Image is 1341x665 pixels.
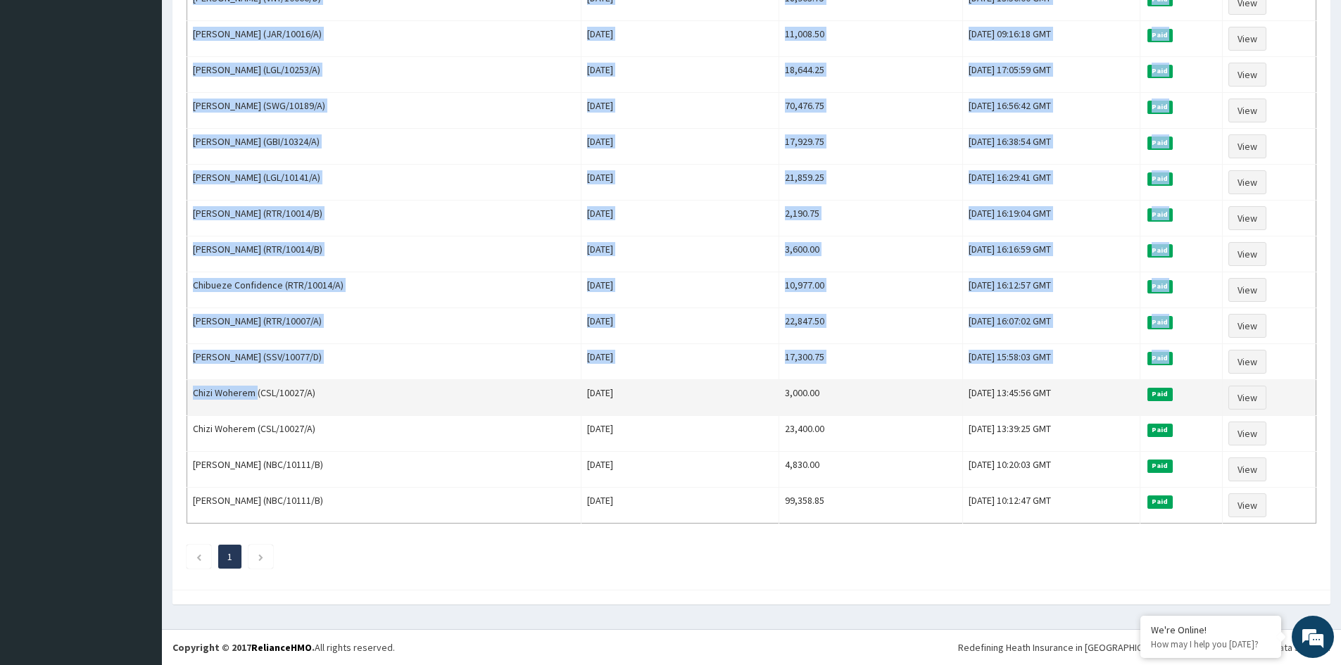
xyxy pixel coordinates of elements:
a: View [1228,27,1266,51]
td: 3,600.00 [779,236,963,272]
div: Redefining Heath Insurance in [GEOGRAPHIC_DATA] using Telemedicine and Data Science! [958,640,1330,654]
td: [DATE] [581,236,779,272]
a: View [1228,206,1266,230]
a: View [1228,170,1266,194]
p: How may I help you today? [1151,638,1271,650]
span: Paid [1147,208,1173,221]
td: [DATE] 16:19:04 GMT [963,201,1140,236]
a: View [1228,99,1266,122]
td: [DATE] 10:12:47 GMT [963,488,1140,524]
td: [PERSON_NAME] (RTR/10014/B) [187,236,581,272]
span: Paid [1147,244,1173,257]
td: [DATE] [581,344,779,380]
span: Paid [1147,137,1173,149]
a: View [1228,350,1266,374]
td: 2,190.75 [779,201,963,236]
td: 22,847.50 [779,308,963,344]
td: [DATE] 09:16:18 GMT [963,21,1140,57]
a: View [1228,134,1266,158]
a: View [1228,493,1266,517]
td: [DATE] [581,21,779,57]
img: d_794563401_company_1708531726252_794563401 [26,70,57,106]
td: Chizi Woherem (CSL/10027/A) [187,416,581,452]
td: [DATE] [581,380,779,416]
td: [DATE] [581,165,779,201]
span: Paid [1147,280,1173,293]
span: Paid [1147,424,1173,436]
td: [PERSON_NAME] (RTR/10014/B) [187,201,581,236]
td: [DATE] 16:29:41 GMT [963,165,1140,201]
td: [DATE] 13:39:25 GMT [963,416,1140,452]
a: View [1228,457,1266,481]
td: 4,830.00 [779,452,963,488]
td: [PERSON_NAME] (LGL/10141/A) [187,165,581,201]
td: [DATE] [581,129,779,165]
a: RelianceHMO [251,641,312,654]
td: [DATE] [581,488,779,524]
a: View [1228,314,1266,338]
span: Paid [1147,316,1173,329]
td: Chibueze Confidence (RTR/10014/A) [187,272,581,308]
a: View [1228,63,1266,87]
td: 70,476.75 [779,93,963,129]
span: Paid [1147,172,1173,185]
a: View [1228,278,1266,302]
td: 17,300.75 [779,344,963,380]
td: [DATE] 16:56:42 GMT [963,93,1140,129]
td: [DATE] 13:45:56 GMT [963,380,1140,416]
td: [PERSON_NAME] (LGL/10253/A) [187,57,581,93]
td: [DATE] [581,308,779,344]
td: [DATE] 16:38:54 GMT [963,129,1140,165]
td: [PERSON_NAME] (SSV/10077/D) [187,344,581,380]
div: We're Online! [1151,623,1271,636]
td: [PERSON_NAME] (GBI/10324/A) [187,129,581,165]
td: [DATE] [581,201,779,236]
td: [DATE] [581,452,779,488]
td: [PERSON_NAME] (JAR/10016/A) [187,21,581,57]
td: 18,644.25 [779,57,963,93]
td: 17,929.75 [779,129,963,165]
span: Paid [1147,388,1173,400]
span: Paid [1147,495,1173,508]
div: Minimize live chat window [231,7,265,41]
a: Next page [258,550,264,563]
td: 10,977.00 [779,272,963,308]
strong: Copyright © 2017 . [172,641,315,654]
td: [DATE] [581,57,779,93]
td: [PERSON_NAME] (SWG/10189/A) [187,93,581,129]
td: [PERSON_NAME] (RTR/10007/A) [187,308,581,344]
a: View [1228,386,1266,410]
a: View [1228,422,1266,445]
td: [DATE] [581,272,779,308]
span: Paid [1147,101,1173,113]
td: [DATE] [581,93,779,129]
span: Paid [1147,460,1173,472]
td: [DATE] 16:16:59 GMT [963,236,1140,272]
span: Paid [1147,29,1173,42]
a: View [1228,242,1266,266]
footer: All rights reserved. [162,629,1341,665]
td: [DATE] 17:05:59 GMT [963,57,1140,93]
td: [DATE] 15:58:03 GMT [963,344,1140,380]
a: Page 1 is your current page [227,550,232,563]
a: Previous page [196,550,202,563]
td: [DATE] 16:12:57 GMT [963,272,1140,308]
span: Paid [1147,65,1173,77]
td: [DATE] 16:07:02 GMT [963,308,1140,344]
td: [DATE] [581,416,779,452]
span: Paid [1147,352,1173,365]
td: 3,000.00 [779,380,963,416]
td: 21,859.25 [779,165,963,201]
textarea: Type your message and hit 'Enter' [7,384,268,433]
td: 99,358.85 [779,488,963,524]
td: [PERSON_NAME] (NBC/10111/B) [187,452,581,488]
td: Chizi Woherem (CSL/10027/A) [187,380,581,416]
td: 11,008.50 [779,21,963,57]
td: 23,400.00 [779,416,963,452]
div: Chat with us now [73,79,237,97]
span: We're online! [82,177,194,319]
td: [PERSON_NAME] (NBC/10111/B) [187,488,581,524]
td: [DATE] 10:20:03 GMT [963,452,1140,488]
